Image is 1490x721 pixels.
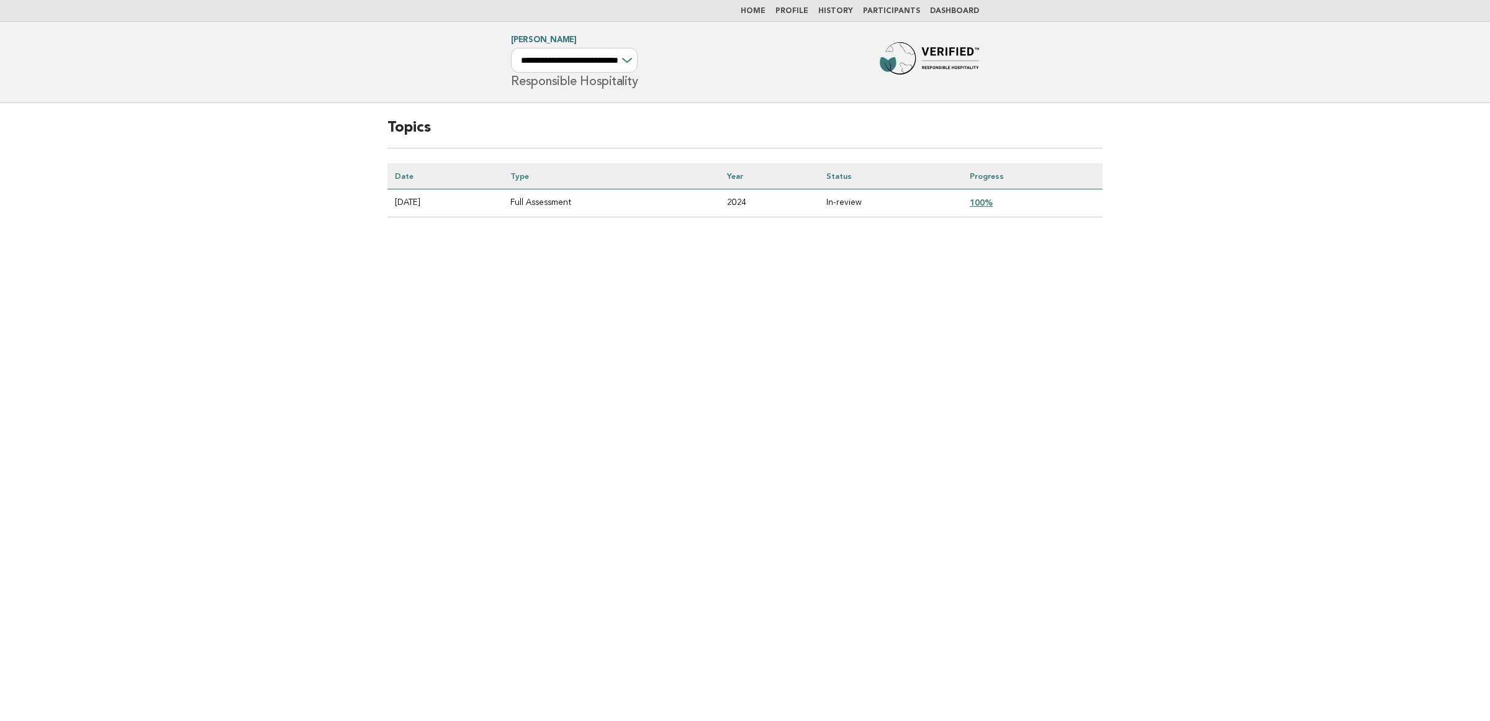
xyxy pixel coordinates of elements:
th: Status [819,163,963,189]
th: Date [387,163,503,189]
th: Year [720,163,819,189]
h1: Responsible Hospitality [511,37,638,88]
td: [DATE] [387,189,503,217]
a: Participants [863,7,920,15]
img: Forbes Travel Guide [880,42,979,82]
a: Dashboard [930,7,979,15]
td: Full Assessment [503,189,720,217]
a: 100% [970,197,993,207]
th: Type [503,163,720,189]
td: 2024 [720,189,819,217]
h2: Topics [387,118,1103,148]
a: [PERSON_NAME] [511,36,577,44]
td: In-review [819,189,963,217]
a: Profile [775,7,808,15]
a: History [818,7,853,15]
a: Home [741,7,765,15]
th: Progress [962,163,1103,189]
